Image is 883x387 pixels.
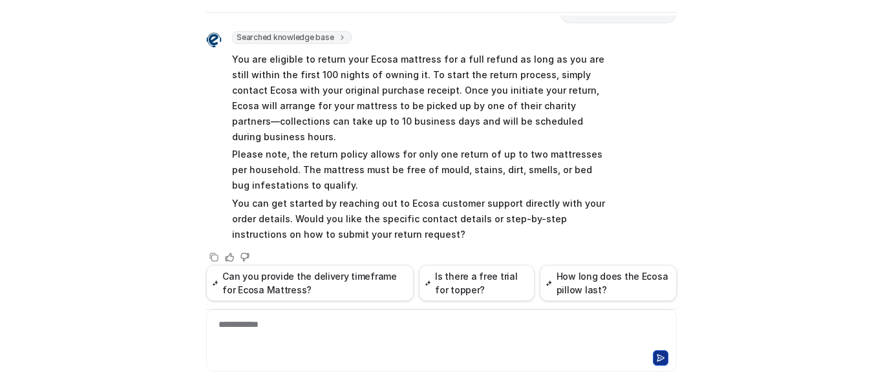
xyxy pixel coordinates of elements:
span: Searched knowledge base [232,31,352,44]
button: Is there a free trial for topper? [419,265,535,301]
button: Can you provide the delivery timeframe for Ecosa Mattress? [206,265,414,301]
p: Please note, the return policy allows for only one return of up to two mattresses per household. ... [232,147,610,193]
p: You can get started by reaching out to Ecosa customer support directly with your order details. W... [232,196,610,242]
p: You are eligible to return your Ecosa mattress for a full refund as long as you are still within ... [232,52,610,145]
button: How long does the Ecosa pillow last? [540,265,677,301]
img: Widget [206,32,222,48]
